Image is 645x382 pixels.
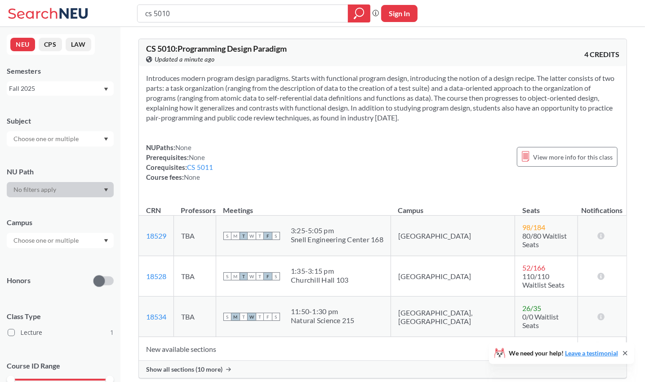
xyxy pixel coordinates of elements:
[146,73,619,123] section: Introduces modern program design paradigms. Starts with functional program design, introducing th...
[155,54,215,64] span: Updated a minute ago
[144,6,342,21] input: Class, professor, course number, "phrase"
[391,297,515,337] td: [GEOGRAPHIC_DATA], [GEOGRAPHIC_DATA]
[104,138,108,141] svg: Dropdown arrow
[256,232,264,240] span: T
[272,272,280,280] span: S
[139,337,578,361] td: New available sections
[7,311,114,321] span: Class Type
[223,313,231,321] span: S
[187,163,214,171] a: CS 5011
[231,313,240,321] span: M
[509,350,618,356] span: We need your help!
[565,349,618,357] a: Leave a testimonial
[240,272,248,280] span: T
[515,196,578,216] th: Seats
[256,272,264,280] span: T
[7,233,114,248] div: Dropdown arrow
[533,151,613,163] span: View more info for this class
[174,256,216,297] td: TBA
[39,38,62,51] button: CPS
[7,167,114,177] div: NU Path
[189,153,205,161] span: None
[231,232,240,240] span: M
[104,188,108,192] svg: Dropdown arrow
[264,313,272,321] span: F
[240,313,248,321] span: T
[291,226,383,235] div: 3:25 - 5:05 pm
[248,313,256,321] span: W
[256,313,264,321] span: T
[291,267,349,275] div: 1:35 - 3:15 pm
[248,232,256,240] span: W
[223,232,231,240] span: S
[7,275,31,286] p: Honors
[146,142,214,182] div: NUPaths: Prerequisites: Corequisites: Course fees:
[584,49,619,59] span: 4 CREDITS
[522,223,545,231] span: 98 / 184
[175,143,191,151] span: None
[7,182,114,197] div: Dropdown arrow
[146,312,166,321] a: 18534
[174,297,216,337] td: TBA
[9,133,85,144] input: Choose one or multiple
[8,327,114,338] label: Lecture
[146,231,166,240] a: 18529
[391,256,515,297] td: [GEOGRAPHIC_DATA]
[146,365,222,373] span: Show all sections (10 more)
[391,216,515,256] td: [GEOGRAPHIC_DATA]
[522,272,565,289] span: 110/110 Waitlist Seats
[10,38,35,51] button: NEU
[110,328,114,338] span: 1
[9,84,103,93] div: Fall 2025
[7,66,114,76] div: Semesters
[231,272,240,280] span: M
[272,232,280,240] span: S
[223,272,231,280] span: S
[146,205,161,215] div: CRN
[146,44,287,53] span: CS 5010 : Programming Design Paradigm
[104,239,108,243] svg: Dropdown arrow
[522,312,559,329] span: 0/0 Waitlist Seats
[522,263,545,272] span: 52 / 166
[391,196,515,216] th: Campus
[7,116,114,126] div: Subject
[522,304,541,312] span: 26 / 35
[578,196,626,216] th: Notifications
[66,38,91,51] button: LAW
[272,313,280,321] span: S
[354,7,365,20] svg: magnifying glass
[291,235,383,244] div: Snell Engineering Center 168
[216,196,391,216] th: Meetings
[174,216,216,256] td: TBA
[291,307,355,316] div: 11:50 - 1:30 pm
[522,231,567,249] span: 80/80 Waitlist Seats
[7,81,114,96] div: Fall 2025Dropdown arrow
[146,272,166,280] a: 18528
[264,232,272,240] span: F
[174,196,216,216] th: Professors
[348,4,370,22] div: magnifying glass
[291,275,349,284] div: Churchill Hall 103
[7,131,114,147] div: Dropdown arrow
[104,88,108,91] svg: Dropdown arrow
[264,272,272,280] span: F
[139,361,627,378] div: Show all sections (10 more)
[7,361,114,371] p: Course ID Range
[184,173,200,181] span: None
[381,5,418,22] button: Sign In
[240,232,248,240] span: T
[9,235,85,246] input: Choose one or multiple
[7,218,114,227] div: Campus
[248,272,256,280] span: W
[291,316,355,325] div: Natural Science 215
